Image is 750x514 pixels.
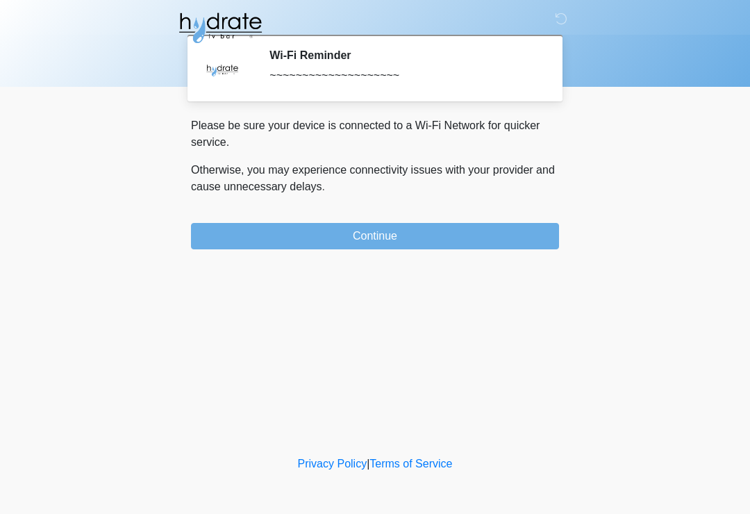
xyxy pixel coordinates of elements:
button: Continue [191,223,559,249]
p: Please be sure your device is connected to a Wi-Fi Network for quicker service. [191,117,559,151]
img: Agent Avatar [201,49,243,90]
span: . [322,181,325,192]
img: Hydrate IV Bar - Fort Collins Logo [177,10,263,45]
a: Privacy Policy [298,458,367,470]
a: Terms of Service [369,458,452,470]
p: Otherwise, you may experience connectivity issues with your provider and cause unnecessary delays [191,162,559,195]
a: | [367,458,369,470]
div: ~~~~~~~~~~~~~~~~~~~~ [269,67,538,84]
